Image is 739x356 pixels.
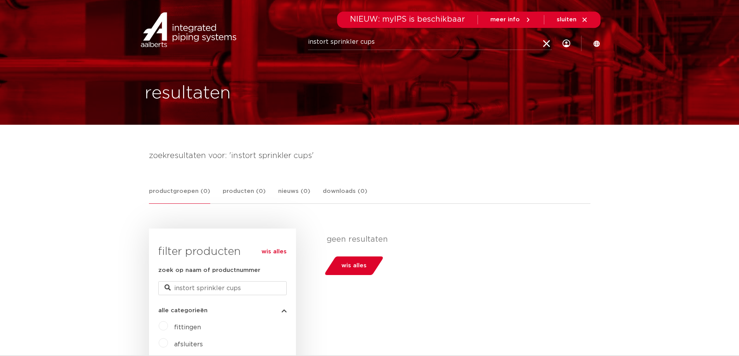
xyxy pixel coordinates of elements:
[223,187,266,203] a: producten (0)
[557,17,576,22] span: sluiten
[327,235,585,244] p: geen resultaten
[490,17,520,22] span: meer info
[557,16,588,23] a: sluiten
[158,266,260,275] label: zoek op naam of productnummer
[323,187,367,203] a: downloads (0)
[149,150,590,162] h4: zoekresultaten voor: 'instort sprinkler cups'
[158,308,208,313] span: alle categorieën
[278,187,310,203] a: nieuws (0)
[149,187,210,204] a: productgroepen (0)
[490,16,531,23] a: meer info
[158,244,287,260] h3: filter producten
[158,281,287,295] input: zoeken
[145,81,231,106] h1: resultaten
[341,260,367,272] span: wis alles
[174,341,203,347] a: afsluiters
[308,34,552,50] input: zoeken...
[350,15,465,23] span: NIEUW: myIPS is beschikbaar
[174,324,201,330] a: fittingen
[261,247,287,256] a: wis alles
[158,308,287,313] button: alle categorieën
